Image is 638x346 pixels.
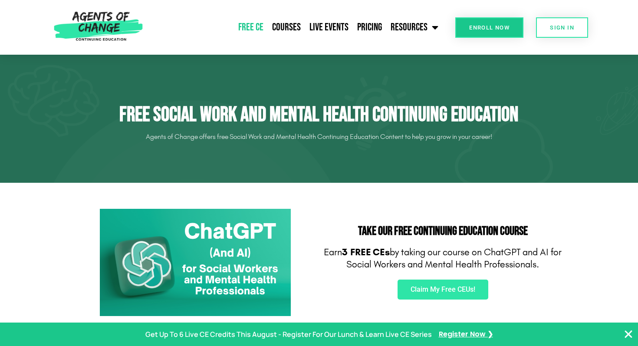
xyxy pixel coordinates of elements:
[398,280,488,300] a: Claim My Free CEUs!
[353,16,386,38] a: Pricing
[411,286,475,293] span: Claim My Free CEUs!
[342,247,390,258] b: 3 FREE CEs
[76,130,562,144] p: Agents of Change offers free Social Work and Mental Health Continuing Education Content to help y...
[550,25,574,30] span: SIGN IN
[469,25,510,30] span: Enroll Now
[455,17,523,38] a: Enroll Now
[439,328,493,341] a: Register Now ❯
[623,329,634,339] button: Close Banner
[76,102,562,128] h1: Free Social Work and Mental Health Continuing Education
[536,17,588,38] a: SIGN IN
[145,328,432,341] p: Get Up To 6 Live CE Credits This August - Register For Our Lunch & Learn Live CE Series
[147,16,443,38] nav: Menu
[323,225,562,237] h2: Take Our FREE Continuing Education Course
[234,16,268,38] a: Free CE
[386,16,443,38] a: Resources
[268,16,305,38] a: Courses
[305,16,353,38] a: Live Events
[323,246,562,271] p: Earn by taking our course on ChatGPT and AI for Social Workers and Mental Health Professionals.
